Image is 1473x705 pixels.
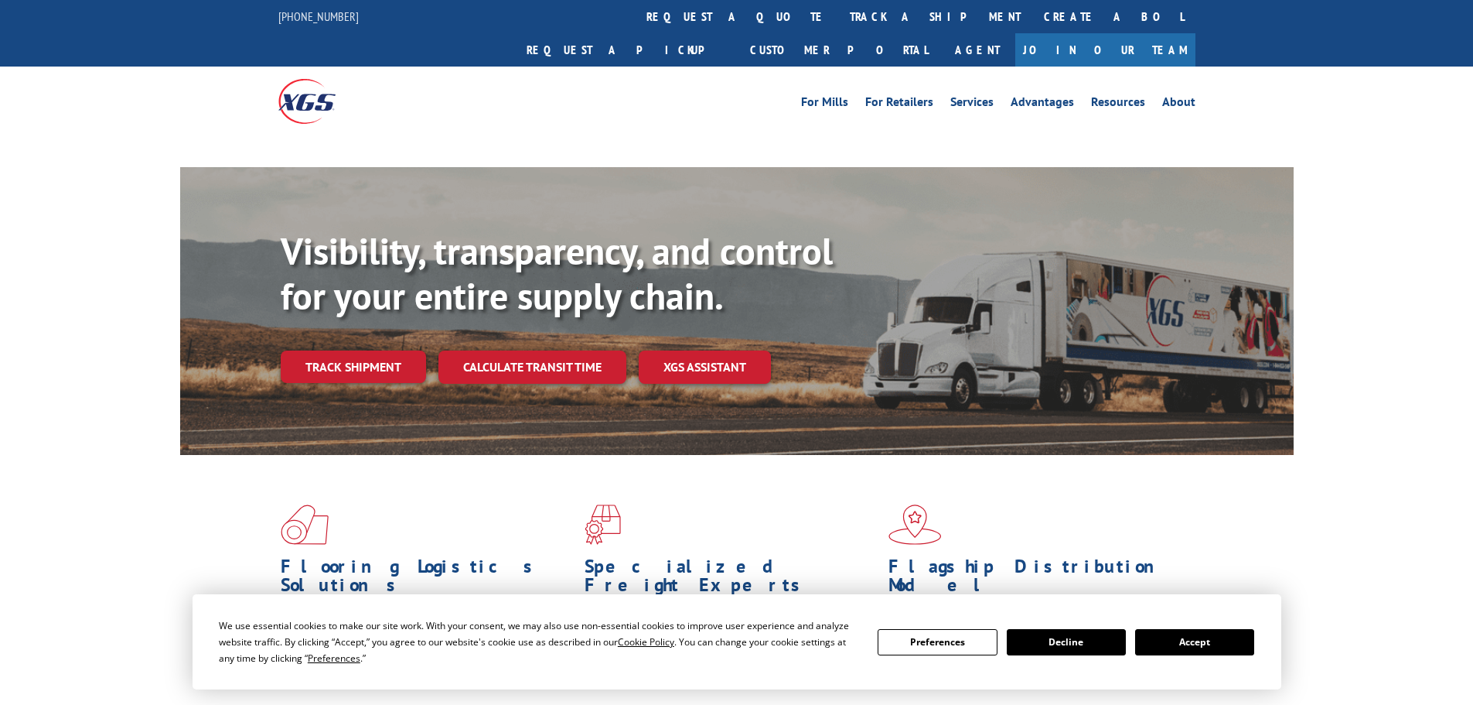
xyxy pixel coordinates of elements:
[738,33,939,67] a: Customer Portal
[888,557,1181,602] h1: Flagship Distribution Model
[1007,629,1126,655] button: Decline
[219,618,859,666] div: We use essential cookies to make our site work. With your consent, we may also use non-essential ...
[888,505,942,545] img: xgs-icon-flagship-distribution-model-red
[939,33,1015,67] a: Agent
[865,96,933,113] a: For Retailers
[281,351,426,383] a: Track shipment
[281,505,329,545] img: xgs-icon-total-supply-chain-intelligence-red
[801,96,848,113] a: For Mills
[193,594,1281,690] div: Cookie Consent Prompt
[1162,96,1195,113] a: About
[438,351,626,384] a: Calculate transit time
[585,505,621,545] img: xgs-icon-focused-on-flooring-red
[281,227,833,320] b: Visibility, transparency, and control for your entire supply chain.
[878,629,997,655] button: Preferences
[585,557,877,602] h1: Specialized Freight Experts
[950,96,994,113] a: Services
[308,652,360,665] span: Preferences
[1135,629,1254,655] button: Accept
[278,9,359,24] a: [PHONE_NUMBER]
[639,351,771,384] a: XGS ASSISTANT
[1015,33,1195,67] a: Join Our Team
[281,557,573,602] h1: Flooring Logistics Solutions
[1091,96,1145,113] a: Resources
[618,635,674,649] span: Cookie Policy
[515,33,738,67] a: Request a pickup
[1011,96,1074,113] a: Advantages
